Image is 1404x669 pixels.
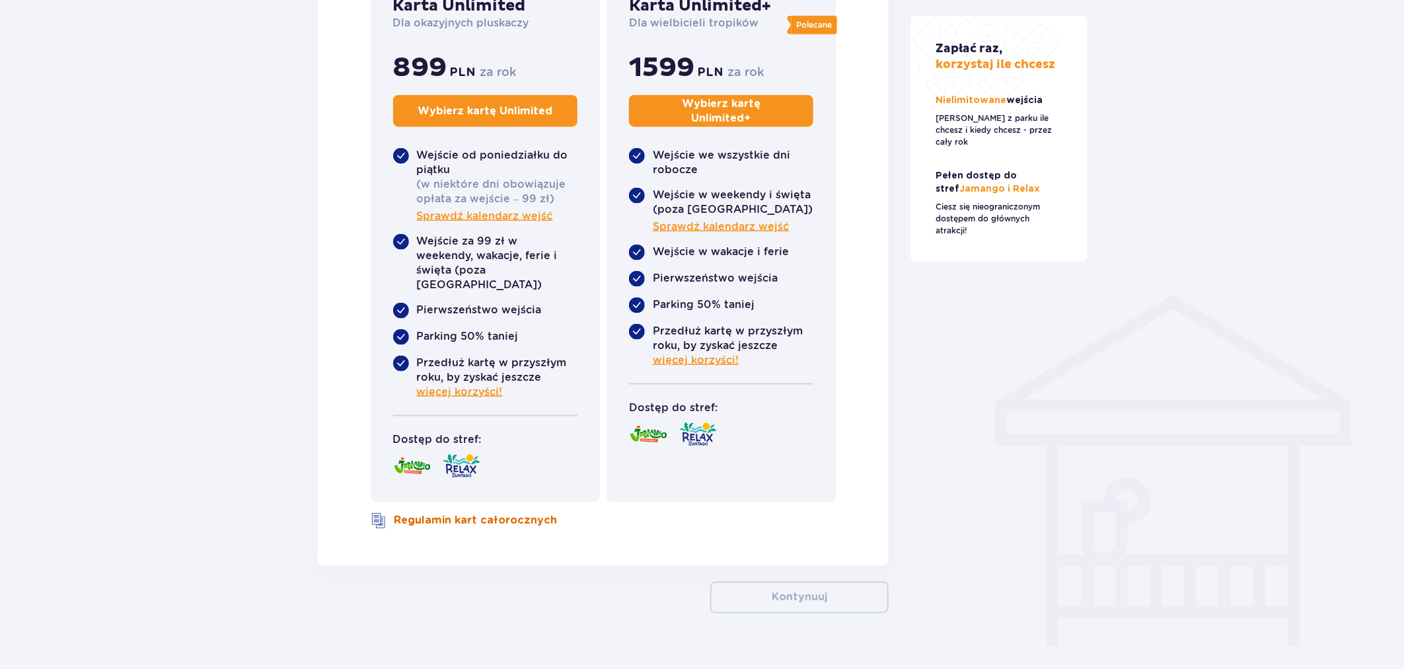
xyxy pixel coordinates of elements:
[653,148,813,177] p: Wejście we wszystkie dni robocze
[393,148,409,164] img: roundedCheckBlue.4a3460b82ef5fd2642f707f390782c34.svg
[393,329,409,345] img: roundedCheckBlue.4a3460b82ef5fd2642f707f390782c34.svg
[629,297,645,313] img: roundedCheckBlue.4a3460b82ef5fd2642f707f390782c34.svg
[697,65,723,81] span: PLN
[629,324,645,340] img: roundedCheckBlue.4a3460b82ef5fd2642f707f390782c34.svg
[417,329,519,344] p: Parking 50% taniej
[393,16,529,30] p: Dla okazyjnych pluskaczy
[629,52,694,85] span: 1599
[450,65,476,81] span: PLN
[936,94,1045,107] p: Nielimitowane
[797,19,832,31] p: Polecane
[417,148,577,177] p: Wejście od poniedziałku do piątku
[772,590,827,605] p: Kontynuuj
[653,219,789,234] a: Sprawdź kalendarz wejść
[653,353,739,368] a: więcej korzyści!
[936,201,1062,237] p: Ciesz się nieograniczonym dostępem do głównych atrakcji!
[651,97,791,126] p: Wybierz kartę Unlimited +
[417,209,553,223] a: Sprawdź kalendarz wejść
[653,188,813,217] p: Wejście w weekendy i święta (poza [GEOGRAPHIC_DATA])
[393,234,409,250] img: roundedCheckBlue.4a3460b82ef5fd2642f707f390782c34.svg
[653,245,789,259] p: Wejście w wakacje i ferie
[629,271,645,287] img: roundedCheckBlue.4a3460b82ef5fd2642f707f390782c34.svg
[653,324,813,368] p: Przedłuż kartę w przyszłym roku, by zyskać jeszcze
[1006,96,1043,105] span: wejścia
[480,64,517,80] p: za rok
[727,64,764,80] p: za rok
[393,95,577,127] button: Wybierz kartę Unlimited
[393,52,447,85] span: 899
[417,234,577,292] p: Wejście za 99 zł w weekendy, wakacje, ferie i święta (poza [GEOGRAPHIC_DATA])
[393,303,409,319] img: roundedCheckBlue.4a3460b82ef5fd2642f707f390782c34.svg
[629,188,645,204] img: roundedCheckBlue.4a3460b82ef5fd2642f707f390782c34.svg
[417,177,577,206] p: (w niektóre dni obowiązuje opłata za wejście – 99 zł)
[653,297,755,312] p: Parking 50% taniej
[936,112,1062,148] p: [PERSON_NAME] z parku ile chcesz i kiedy chcesz - przez cały rok
[417,303,542,317] p: Pierwszeństwo wejścia
[629,245,645,260] img: roundedCheckBlue.4a3460b82ef5fd2642f707f390782c34.svg
[936,169,1062,196] p: Jamango i Relax
[418,104,552,118] p: Wybierz kartę Unlimited
[936,171,1017,194] span: Pełen dostęp do stref
[393,432,482,447] p: Dostęp do stref:
[629,401,718,415] p: Dostęp do stref:
[417,356,577,399] p: Przedłuż kartę w przyszłym roku, by zyskać jeszcze
[393,356,409,372] img: roundedCheckBlue.4a3460b82ef5fd2642f707f390782c34.svg
[629,95,813,127] button: Wybierz kartę Unlimited+
[710,582,889,613] button: Kontynuuj
[653,271,778,286] p: Pierwszeństwo wejścia
[629,148,645,164] img: roundedCheckBlue.4a3460b82ef5fd2642f707f390782c34.svg
[936,41,1002,56] span: Zapłać raz,
[394,514,558,528] a: Regulamin kart całorocznych
[629,16,758,30] p: Dla wielbicieli tropików
[417,385,503,399] a: więcej korzyści!
[936,41,1055,73] p: korzystaj ile chcesz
